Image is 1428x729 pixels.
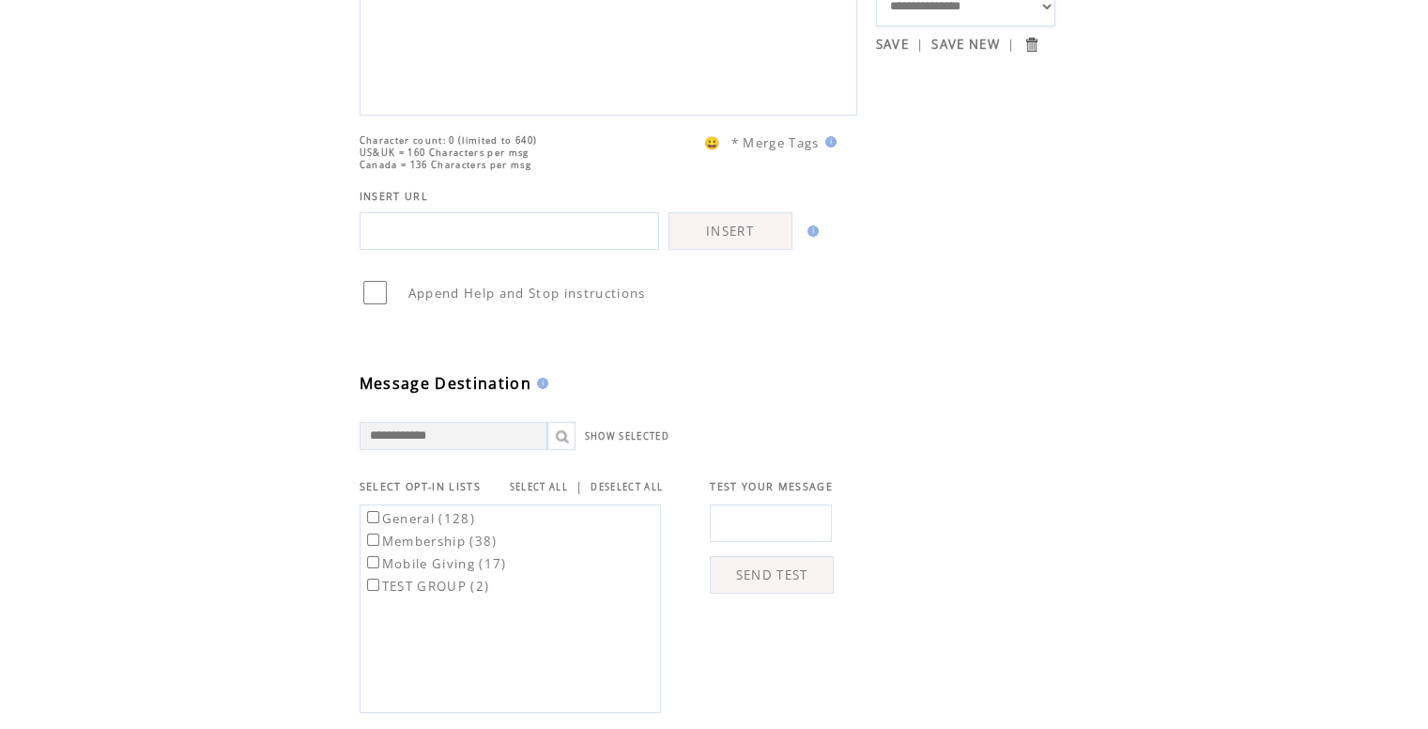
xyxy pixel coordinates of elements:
a: SHOW SELECTED [585,430,669,442]
span: SELECT OPT-IN LISTS [360,480,481,493]
input: TEST GROUP (2) [367,579,379,591]
a: DESELECT ALL [591,481,663,493]
span: | [1007,36,1015,53]
a: SAVE NEW [931,36,1000,53]
input: Membership (38) [367,534,379,546]
a: SAVE [876,36,909,53]
label: Membership (38) [363,533,498,550]
img: help.gif [531,378,548,389]
input: General (128) [367,511,379,523]
span: Character count: 0 (limited to 640) [360,134,538,147]
span: Message Destination [360,373,531,394]
span: TEST YOUR MESSAGE [710,480,833,493]
a: SELECT ALL [510,481,568,493]
a: INSERT [668,212,792,250]
span: INSERT URL [360,190,428,203]
a: SEND TEST [710,556,834,594]
label: TEST GROUP (2) [363,578,490,595]
label: General (128) [363,510,475,527]
img: help.gif [820,136,837,147]
span: US&UK = 160 Characters per msg [360,147,530,159]
span: | [576,478,583,495]
span: * Merge Tags [731,134,820,151]
span: 😀 [704,134,721,151]
span: Append Help and Stop instructions [408,285,646,302]
label: Mobile Giving (17) [363,555,507,572]
span: | [916,36,924,53]
span: Canada = 136 Characters per msg [360,159,531,171]
input: Submit [1022,36,1040,54]
img: help.gif [802,225,819,237]
input: Mobile Giving (17) [367,556,379,568]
